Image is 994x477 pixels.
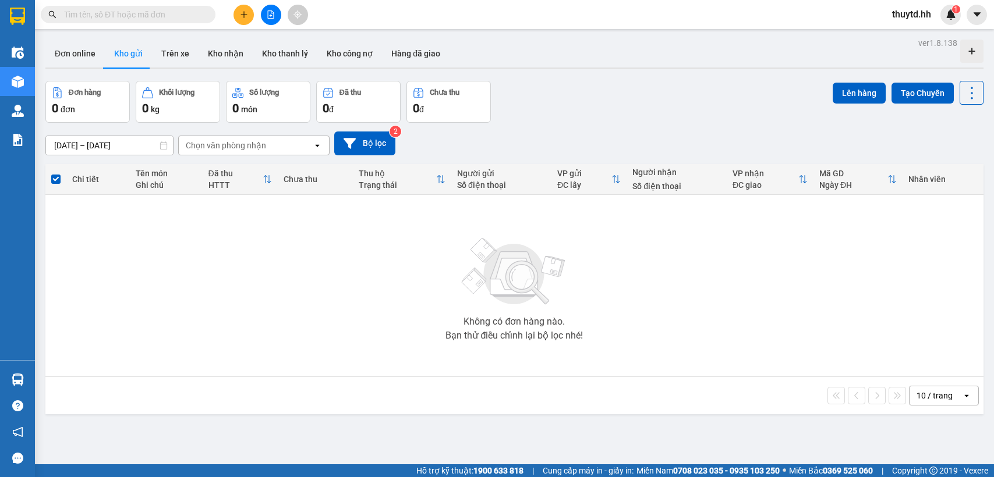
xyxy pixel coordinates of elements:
[473,466,523,475] strong: 1900 633 818
[136,169,196,178] div: Tên món
[416,464,523,477] span: Hỗ trợ kỹ thuật:
[261,5,281,25] button: file-add
[406,81,491,123] button: Chưa thu0đ
[313,141,322,150] svg: open
[240,10,248,19] span: plus
[323,101,329,115] span: 0
[159,88,194,97] div: Khối lượng
[12,453,23,464] span: message
[813,164,903,195] th: Toggle SortBy
[52,101,58,115] span: 0
[819,180,887,190] div: Ngày ĐH
[382,40,450,67] button: Hàng đã giao
[543,464,634,477] span: Cung cấp máy in - giấy in:
[929,467,938,475] span: copyright
[152,40,199,67] button: Trên xe
[316,81,401,123] button: Đã thu0đ
[783,468,786,473] span: ⚪️
[151,105,160,114] span: kg
[10,8,25,25] img: logo-vxr
[136,180,196,190] div: Ghi chú
[419,105,424,114] span: đ
[353,164,451,195] th: Toggle SortBy
[232,101,239,115] span: 0
[45,81,130,123] button: Đơn hàng0đơn
[329,105,334,114] span: đ
[241,105,257,114] span: món
[12,105,24,117] img: warehouse-icon
[967,5,987,25] button: caret-down
[946,9,956,20] img: icon-new-feature
[208,180,263,190] div: HTTT
[72,175,124,184] div: Chi tiết
[413,101,419,115] span: 0
[253,40,317,67] button: Kho thanh lý
[46,136,173,155] input: Select a date range.
[636,464,780,477] span: Miền Nam
[288,5,308,25] button: aim
[892,83,954,104] button: Tạo Chuyến
[962,391,971,400] svg: open
[557,180,611,190] div: ĐC lấy
[908,175,978,184] div: Nhân viên
[12,426,23,437] span: notification
[226,81,310,123] button: Số lượng0món
[632,168,721,177] div: Người nhận
[199,40,253,67] button: Kho nhận
[12,47,24,59] img: warehouse-icon
[48,10,56,19] span: search
[430,88,459,97] div: Chưa thu
[632,181,721,191] div: Số điện thoại
[45,40,105,67] button: Đơn online
[789,464,873,477] span: Miền Bắc
[249,88,279,97] div: Số lượng
[882,464,883,477] span: |
[727,164,813,195] th: Toggle SortBy
[359,169,436,178] div: Thu hộ
[61,105,75,114] span: đơn
[339,88,361,97] div: Đã thu
[960,40,984,63] div: Tạo kho hàng mới
[883,7,940,22] span: thuytd.hh
[952,5,960,13] sup: 1
[445,331,583,340] div: Bạn thử điều chỉnh lại bộ lọc nhé!
[390,126,401,137] sup: 2
[12,76,24,88] img: warehouse-icon
[267,10,275,19] span: file-add
[918,37,957,49] div: ver 1.8.138
[733,180,798,190] div: ĐC giao
[334,131,395,155] button: Bộ lọc
[203,164,278,195] th: Toggle SortBy
[823,466,873,475] strong: 0369 525 060
[12,373,24,386] img: warehouse-icon
[733,169,798,178] div: VP nhận
[557,169,611,178] div: VP gửi
[69,88,101,97] div: Đơn hàng
[208,169,263,178] div: Đã thu
[833,83,886,104] button: Lên hàng
[12,400,23,411] span: question-circle
[532,464,534,477] span: |
[551,164,627,195] th: Toggle SortBy
[972,9,982,20] span: caret-down
[234,5,254,25] button: plus
[464,317,565,326] div: Không có đơn hàng nào.
[284,175,347,184] div: Chưa thu
[819,169,887,178] div: Mã GD
[673,466,780,475] strong: 0708 023 035 - 0935 103 250
[105,40,152,67] button: Kho gửi
[12,134,24,146] img: solution-icon
[136,81,220,123] button: Khối lượng0kg
[186,140,266,151] div: Chọn văn phòng nhận
[917,390,953,401] div: 10 / trang
[954,5,958,13] span: 1
[142,101,148,115] span: 0
[317,40,382,67] button: Kho công nợ
[64,8,201,21] input: Tìm tên, số ĐT hoặc mã đơn
[457,169,546,178] div: Người gửi
[293,10,302,19] span: aim
[457,180,546,190] div: Số điện thoại
[359,180,436,190] div: Trạng thái
[456,231,572,312] img: svg+xml;base64,PHN2ZyBjbGFzcz0ibGlzdC1wbHVnX19zdmciIHhtbG5zPSJodHRwOi8vd3d3LnczLm9yZy8yMDAwL3N2Zy...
